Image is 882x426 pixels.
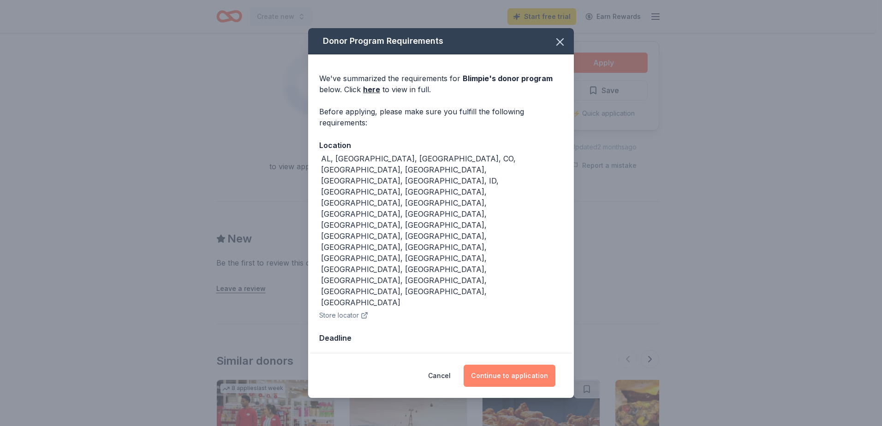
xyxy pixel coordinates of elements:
[319,332,563,344] div: Deadline
[319,73,563,95] div: We've summarized the requirements for below. Click to view in full.
[319,106,563,128] div: Before applying, please make sure you fulfill the following requirements:
[363,84,380,95] a: here
[428,365,451,387] button: Cancel
[319,139,563,151] div: Location
[319,310,368,321] button: Store locator
[308,28,574,54] div: Donor Program Requirements
[321,153,563,308] div: AL, [GEOGRAPHIC_DATA], [GEOGRAPHIC_DATA], CO, [GEOGRAPHIC_DATA], [GEOGRAPHIC_DATA], [GEOGRAPHIC_D...
[464,365,555,387] button: Continue to application
[463,74,553,83] span: Blimpie 's donor program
